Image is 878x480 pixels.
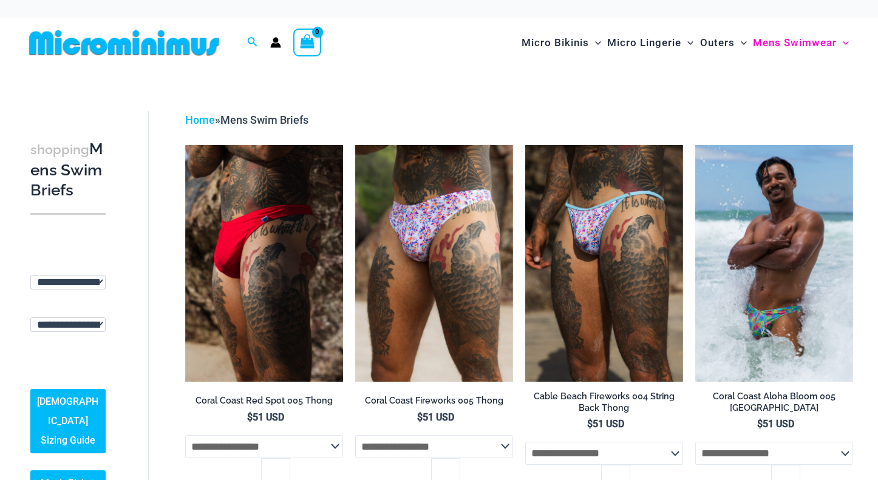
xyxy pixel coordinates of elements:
[695,391,853,418] a: Coral Coast Aloha Bloom 005 [GEOGRAPHIC_DATA]
[417,411,454,423] bdi: 51 USD
[525,391,683,418] a: Cable Beach Fireworks 004 String Back Thong
[30,139,106,201] h3: Mens Swim Briefs
[695,145,853,382] a: Coral Coast Aloha Bloom 005 Thong 09Coral Coast Aloha Bloom 005 Thong 18Coral Coast Aloha Bloom 0...
[30,142,89,157] span: shopping
[247,411,253,423] span: $
[753,27,837,58] span: Mens Swimwear
[587,418,593,430] span: $
[837,27,849,58] span: Menu Toggle
[604,24,696,61] a: Micro LingerieMenu ToggleMenu Toggle
[185,395,343,407] h2: Coral Coast Red Spot 005 Thong
[185,113,215,126] a: Home
[355,395,513,407] h2: Coral Coast Fireworks 005 Thong
[700,27,735,58] span: Outers
[757,418,763,430] span: $
[750,24,852,61] a: Mens SwimwearMenu ToggleMenu Toggle
[185,145,343,382] a: Coral Coast Red Spot 005 Thong 11Coral Coast Red Spot 005 Thong 12Coral Coast Red Spot 005 Thong 12
[695,145,853,382] img: Coral Coast Aloha Bloom 005 Thong 09
[525,145,683,382] img: Cable Beach Fireworks 004 String Back Thong 06
[185,145,343,382] img: Coral Coast Red Spot 005 Thong 11
[355,395,513,411] a: Coral Coast Fireworks 005 Thong
[519,24,604,61] a: Micro BikinisMenu ToggleMenu Toggle
[247,35,258,50] a: Search icon link
[185,395,343,411] a: Coral Coast Red Spot 005 Thong
[24,29,224,56] img: MM SHOP LOGO FLAT
[522,27,589,58] span: Micro Bikinis
[735,27,747,58] span: Menu Toggle
[247,411,284,423] bdi: 51 USD
[517,22,854,63] nav: Site Navigation
[607,27,681,58] span: Micro Lingerie
[30,389,106,453] a: [DEMOGRAPHIC_DATA] Sizing Guide
[220,113,308,126] span: Mens Swim Briefs
[587,418,624,430] bdi: 51 USD
[355,145,513,382] a: Coral Coast Fireworks 005 Thong 01Coral Coast Fireworks 005 Thong 02Coral Coast Fireworks 005 Tho...
[757,418,794,430] bdi: 51 USD
[589,27,601,58] span: Menu Toggle
[355,145,513,382] img: Coral Coast Fireworks 005 Thong 01
[525,391,683,413] h2: Cable Beach Fireworks 004 String Back Thong
[30,317,106,332] select: wpc-taxonomy-pa_fabric-type-745998
[681,27,693,58] span: Menu Toggle
[525,145,683,382] a: Cable Beach Fireworks 004 String Back Thong 06Cable Beach Fireworks 004 String Back Thong 07Cable...
[185,113,308,126] span: »
[697,24,750,61] a: OutersMenu ToggleMenu Toggle
[417,411,423,423] span: $
[695,391,853,413] h2: Coral Coast Aloha Bloom 005 [GEOGRAPHIC_DATA]
[293,29,321,56] a: View Shopping Cart, empty
[270,37,281,48] a: Account icon link
[30,275,106,289] select: wpc-taxonomy-pa_color-745997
